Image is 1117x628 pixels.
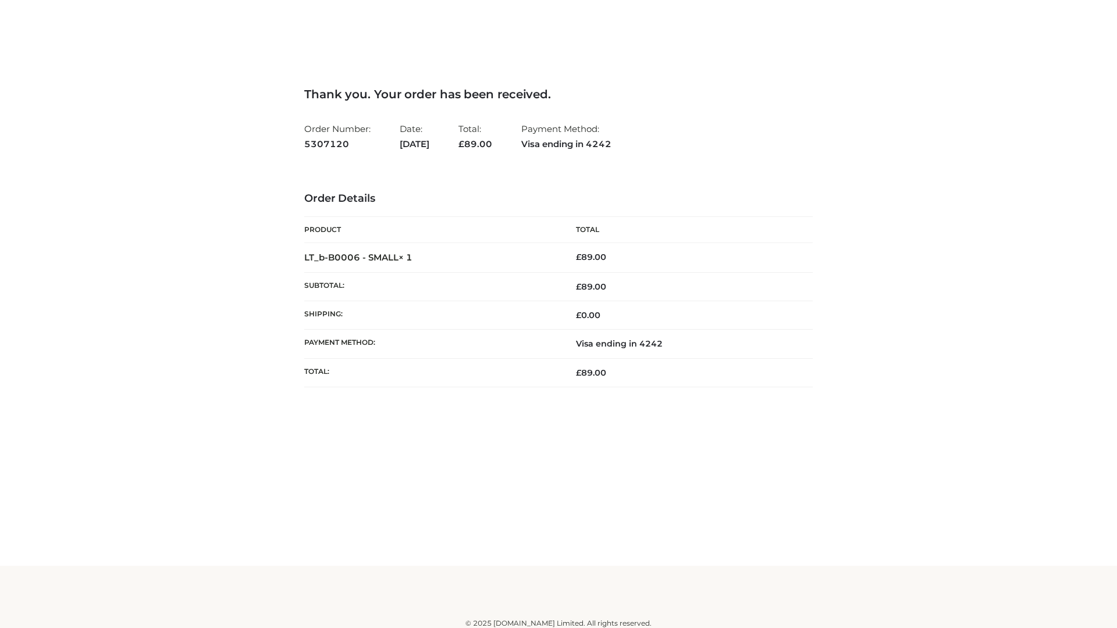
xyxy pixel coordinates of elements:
span: £ [576,281,581,292]
h3: Thank you. Your order has been received. [304,87,813,101]
li: Date: [400,119,429,154]
th: Shipping: [304,301,558,330]
td: Visa ending in 4242 [558,330,813,358]
strong: Visa ending in 4242 [521,137,611,152]
strong: LT_b-B0006 - SMALL [304,252,412,263]
strong: × 1 [399,252,412,263]
span: £ [576,367,581,378]
li: Order Number: [304,119,371,154]
th: Subtotal: [304,272,558,301]
span: £ [576,310,581,320]
bdi: 0.00 [576,310,600,320]
bdi: 89.00 [576,252,606,262]
th: Payment method: [304,330,558,358]
h3: Order Details [304,192,813,205]
strong: [DATE] [400,137,429,152]
span: £ [576,252,581,262]
span: 89.00 [576,367,606,378]
th: Product [304,217,558,243]
th: Total [558,217,813,243]
li: Payment Method: [521,119,611,154]
th: Total: [304,358,558,387]
span: £ [458,138,464,149]
li: Total: [458,119,492,154]
span: 89.00 [458,138,492,149]
strong: 5307120 [304,137,371,152]
span: 89.00 [576,281,606,292]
